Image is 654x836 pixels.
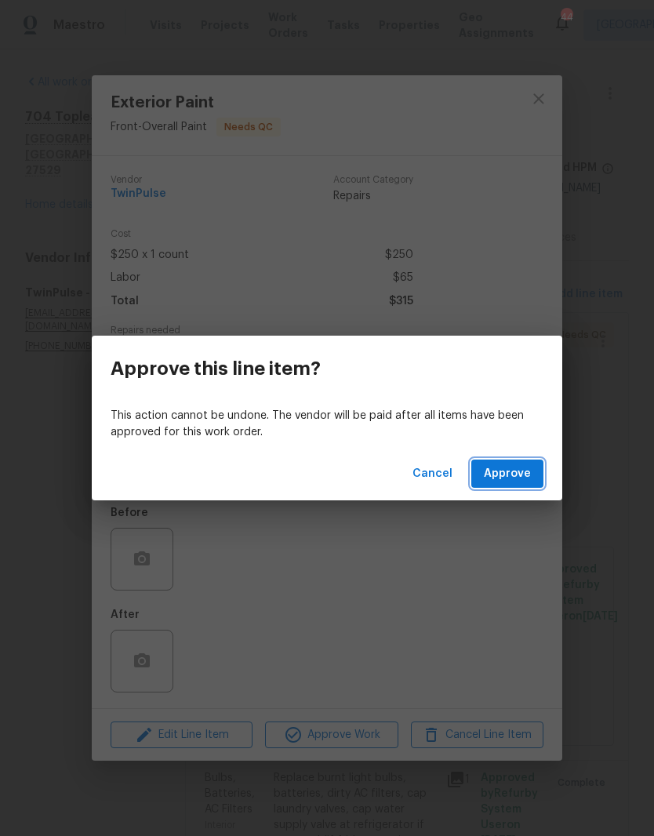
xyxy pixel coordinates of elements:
[111,358,321,380] h3: Approve this line item?
[406,460,459,489] button: Cancel
[111,408,543,441] p: This action cannot be undone. The vendor will be paid after all items have been approved for this...
[484,464,531,484] span: Approve
[412,464,452,484] span: Cancel
[471,460,543,489] button: Approve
